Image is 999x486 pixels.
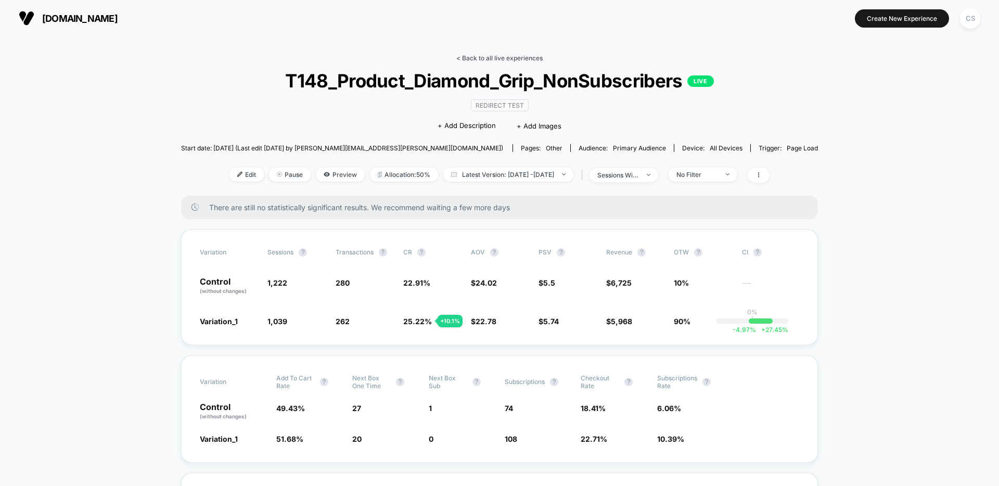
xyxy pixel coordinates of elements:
[213,70,786,92] span: T148_Product_Diamond_Grip_NonSubscribers
[855,9,949,28] button: Create New Experience
[742,280,799,295] span: ---
[438,315,463,327] div: + 10.1 %
[16,10,121,27] button: [DOMAIN_NAME]
[539,317,559,326] span: $
[517,122,561,130] span: + Add Images
[378,172,382,177] img: rebalance
[209,203,797,212] span: There are still no statistically significant results. We recommend waiting a few more days
[181,144,503,152] span: Start date: [DATE] (Last edit [DATE] by [PERSON_NAME][EMAIL_ADDRESS][PERSON_NAME][DOMAIN_NAME])
[438,121,496,131] span: + Add Description
[396,378,404,386] button: ?
[581,374,619,390] span: Checkout Rate
[267,278,287,287] span: 1,222
[543,278,555,287] span: 5.5
[637,248,646,257] button: ?
[694,248,702,257] button: ?
[674,317,690,326] span: 90%
[562,173,566,175] img: end
[237,172,242,177] img: edit
[710,144,742,152] span: all devices
[557,248,565,257] button: ?
[733,326,756,334] span: -4.97 %
[42,13,118,24] span: [DOMAIN_NAME]
[443,168,573,182] span: Latest Version: [DATE] - [DATE]
[471,99,529,111] span: Redirect Test
[550,378,558,386] button: ?
[200,288,247,294] span: (without changes)
[657,404,681,413] span: 6.06 %
[657,434,684,443] span: 10.39 %
[267,317,287,326] span: 1,039
[606,248,632,256] span: Revenue
[543,317,559,326] span: 5.74
[316,168,365,182] span: Preview
[456,54,543,62] a: < Back to all live experiences
[200,317,238,326] span: Variation_1
[429,374,467,390] span: Next Box Sub
[624,378,633,386] button: ?
[276,434,303,443] span: 51.68 %
[756,326,788,334] span: 27.45 %
[505,404,513,413] span: 74
[229,168,264,182] span: Edit
[606,278,632,287] span: $
[539,248,552,256] span: PSV
[200,248,257,257] span: Variation
[476,317,496,326] span: 22.78
[267,248,293,256] span: Sessions
[687,75,713,87] p: LIVE
[747,308,758,316] p: 0%
[476,278,497,287] span: 24.02
[521,144,562,152] div: Pages:
[429,434,433,443] span: 0
[200,374,257,390] span: Variation
[674,248,731,257] span: OTW
[581,404,606,413] span: 18.41 %
[960,8,980,29] div: CS
[276,374,315,390] span: Add To Cart Rate
[200,413,247,419] span: (without changes)
[429,404,432,413] span: 1
[579,168,590,183] span: |
[336,317,350,326] span: 262
[702,378,711,386] button: ?
[674,144,750,152] span: Device:
[451,172,457,177] img: calendar
[403,317,432,326] span: 25.22 %
[957,8,983,29] button: CS
[676,171,718,178] div: No Filter
[761,326,765,334] span: +
[403,248,412,256] span: CR
[647,174,650,176] img: end
[299,248,307,257] button: ?
[379,248,387,257] button: ?
[471,278,497,287] span: $
[490,248,498,257] button: ?
[200,403,265,420] p: Control
[336,248,374,256] span: Transactions
[539,278,555,287] span: $
[320,378,328,386] button: ?
[726,173,729,175] img: end
[370,168,438,182] span: Allocation: 50%
[751,316,753,324] p: |
[579,144,666,152] div: Audience:
[546,144,562,152] span: other
[787,144,818,152] span: Page Load
[472,378,481,386] button: ?
[742,248,799,257] span: CI
[759,144,818,152] div: Trigger:
[352,374,391,390] span: Next Box One Time
[19,10,34,26] img: Visually logo
[336,278,350,287] span: 280
[276,404,305,413] span: 49.43 %
[613,144,666,152] span: Primary Audience
[417,248,426,257] button: ?
[753,248,762,257] button: ?
[403,278,430,287] span: 22.91 %
[352,404,361,413] span: 27
[200,434,238,443] span: Variation_1
[581,434,607,443] span: 22.71 %
[471,317,496,326] span: $
[505,434,517,443] span: 108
